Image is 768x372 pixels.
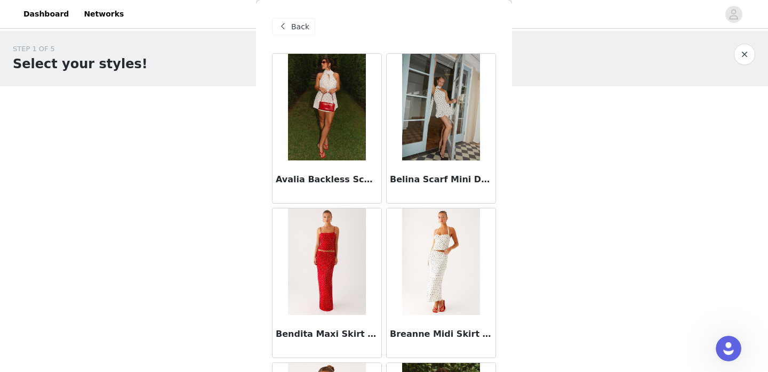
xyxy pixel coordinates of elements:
[13,44,148,54] div: STEP 1 OF 5
[276,328,378,341] h3: Bendita Maxi Skirt - Red Polka Dot
[288,54,365,160] img: Avalia Backless Scarf Mini Dress - White Polka Dot
[17,2,75,26] a: Dashboard
[390,173,492,186] h3: Belina Scarf Mini Dress - White Polkadot
[402,208,479,315] img: Breanne Midi Skirt - White Polka Dot
[716,336,741,361] iframe: Intercom live chat
[729,6,739,23] div: avatar
[291,21,309,33] span: Back
[390,328,492,341] h3: Breanne Midi Skirt - White Polka Dot
[402,54,479,160] img: Belina Scarf Mini Dress - White Polkadot
[77,2,130,26] a: Networks
[276,173,378,186] h3: Avalia Backless Scarf Mini Dress - White Polka Dot
[13,54,148,74] h1: Select your styles!
[288,208,365,315] img: Bendita Maxi Skirt - Red Polka Dot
